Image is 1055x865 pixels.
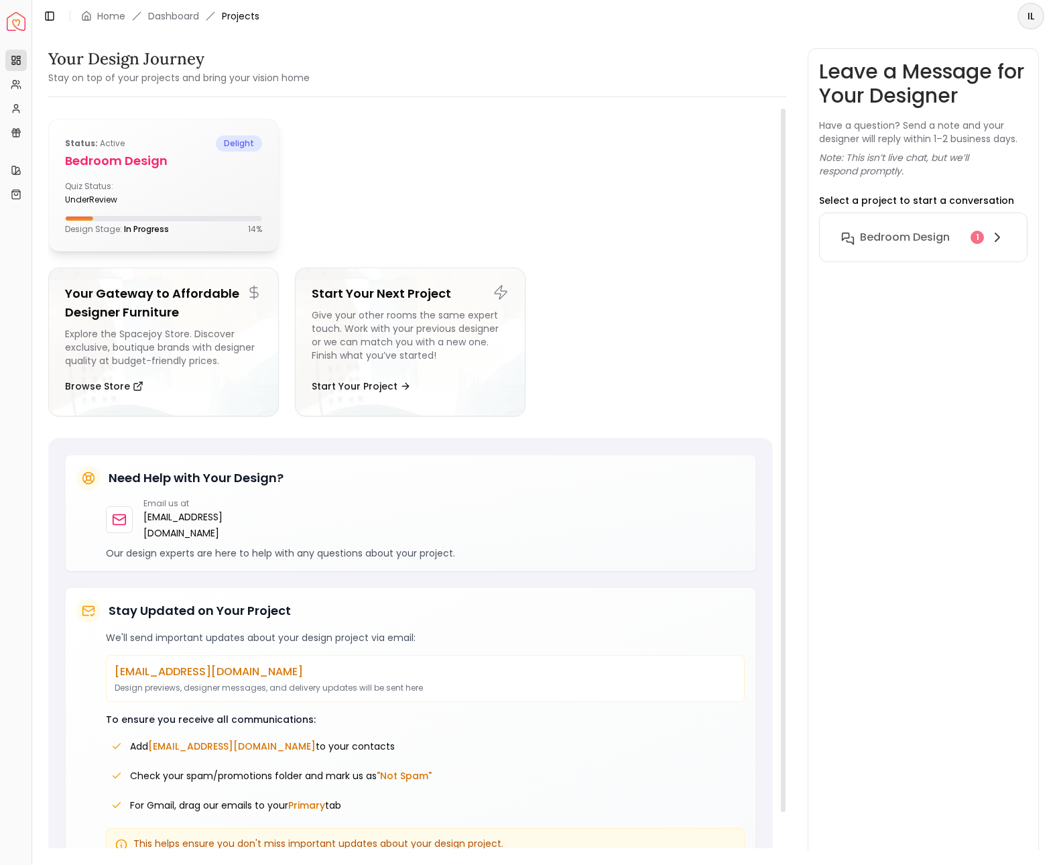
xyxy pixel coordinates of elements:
span: IL [1019,4,1043,28]
h5: Your Gateway to Affordable Designer Furniture [65,284,262,322]
h3: Your Design Journey [48,48,310,70]
p: Email us at [143,498,249,509]
span: Add to your contacts [130,740,395,753]
span: Primary [288,799,325,812]
a: [EMAIL_ADDRESS][DOMAIN_NAME] [143,509,249,541]
a: Spacejoy [7,12,25,31]
span: delight [216,135,262,152]
h3: Leave a Message for Your Designer [819,60,1028,108]
span: Projects [222,9,259,23]
img: Spacejoy Logo [7,12,25,31]
div: Quiz Status: [65,181,158,205]
p: Select a project to start a conversation [819,194,1014,207]
h6: Bedroom design [860,229,950,245]
button: Bedroom design1 [830,224,1017,251]
div: underReview [65,194,158,205]
p: [EMAIL_ADDRESS][DOMAIN_NAME] [115,664,736,680]
h5: Need Help with Your Design? [109,469,284,487]
nav: breadcrumb [81,9,259,23]
div: Explore the Spacejoy Store. Discover exclusive, boutique brands with designer quality at budget-f... [65,327,262,367]
p: Have a question? Send a note and your designer will reply within 1–2 business days. [819,119,1028,146]
a: Start Your Next ProjectGive your other rooms the same expert touch. Work with your previous desig... [295,268,525,416]
small: Stay on top of your projects and bring your vision home [48,71,310,84]
span: For Gmail, drag our emails to your tab [130,799,341,812]
a: Your Gateway to Affordable Designer FurnitureExplore the Spacejoy Store. Discover exclusive, bout... [48,268,279,416]
h5: Stay Updated on Your Project [109,601,291,620]
span: [EMAIL_ADDRESS][DOMAIN_NAME] [148,740,316,753]
button: Browse Store [65,373,143,400]
span: "Not Spam" [377,769,432,783]
span: In Progress [124,223,169,235]
h5: Start Your Next Project [312,284,509,303]
div: 1 [971,231,984,244]
p: Our design experts are here to help with any questions about your project. [106,546,745,560]
button: IL [1017,3,1044,30]
p: We'll send important updates about your design project via email: [106,631,745,644]
p: active [65,135,125,152]
p: Note: This isn’t live chat, but we’ll respond promptly. [819,151,1028,178]
a: Home [97,9,125,23]
b: Status: [65,137,98,149]
a: Dashboard [148,9,199,23]
span: This helps ensure you don't miss important updates about your design project. [133,837,503,850]
h5: Bedroom design [65,152,262,170]
p: Design Stage: [65,224,169,235]
p: Design previews, designer messages, and delivery updates will be sent here [115,683,736,693]
p: To ensure you receive all communications: [106,713,745,726]
p: 14 % [248,224,262,235]
button: Start Your Project [312,373,411,400]
div: Give your other rooms the same expert touch. Work with your previous designer or we can match you... [312,308,509,367]
span: Check your spam/promotions folder and mark us as [130,769,432,783]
